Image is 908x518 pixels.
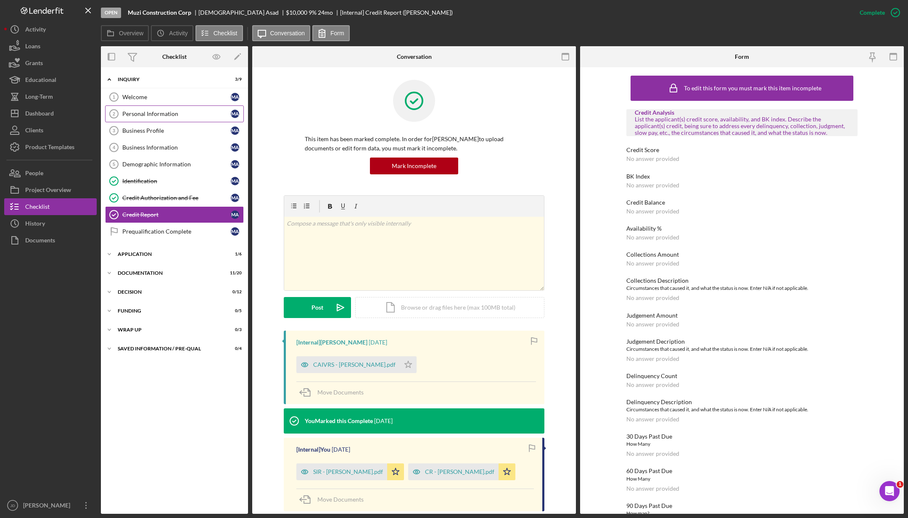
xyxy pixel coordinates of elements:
[214,30,238,37] label: Checklist
[635,116,849,136] div: List the applicant(s) credit score, availability, and BK index. Describe the applicant(s) credit,...
[105,139,244,156] a: 4Business InformationMA
[231,227,239,236] div: M A
[313,468,383,475] div: SIR - [PERSON_NAME].pdf
[231,177,239,185] div: M A
[128,9,191,16] b: Muzi Construction Corp
[4,55,97,71] a: Grants
[4,198,97,215] a: Checklist
[309,9,317,16] div: 9 %
[626,416,679,423] div: No answer provided
[122,228,231,235] div: Prequalification Complete
[897,481,903,488] span: 1
[626,440,858,448] div: How Many
[317,389,364,396] span: Move Documents
[626,475,858,483] div: How Many
[626,277,858,284] div: Collections Description
[851,4,904,21] button: Complete
[626,345,858,353] div: Circumstances that caused it, and what the status is now. Enter N/A if not applicable.
[101,25,149,41] button: Overview
[122,195,231,201] div: Credit Authorization and Fee
[626,155,679,162] div: No answer provided
[122,110,231,117] div: Personal Information
[105,223,244,240] a: Prequalification CompleteMA
[195,25,243,41] button: Checklist
[296,446,330,453] div: [Internal] You
[626,502,858,509] div: 90 Days Past Due
[296,382,372,403] button: Move Documents
[105,189,244,206] a: Credit Authorization and FeeMA
[113,162,115,167] tspan: 5
[330,30,344,37] label: Form
[4,71,97,88] button: Educational
[626,294,679,301] div: No answer provided
[369,339,387,346] time: 2025-10-01 14:33
[4,122,97,139] button: Clients
[340,9,453,16] div: [Internal] Credit Report ([PERSON_NAME])
[408,463,515,480] button: CR - [PERSON_NAME].pdf
[318,9,333,16] div: 24 mo
[25,38,40,57] div: Loans
[313,361,396,368] div: CAIVRS - [PERSON_NAME].pdf
[25,215,45,234] div: History
[626,381,679,388] div: No answer provided
[101,8,121,18] div: Open
[626,312,858,319] div: Judgement Amount
[684,85,821,92] div: To edit this form you must mark this item incomplete
[25,71,56,90] div: Educational
[25,122,43,141] div: Clients
[162,53,187,60] div: Checklist
[122,178,231,184] div: Identification
[626,199,858,206] div: Credit Balance
[4,215,97,232] a: History
[25,181,71,200] div: Project Overview
[4,88,97,105] button: Long-Term
[296,356,417,373] button: CAIVRS - [PERSON_NAME].pdf
[626,147,858,153] div: Credit Score
[4,181,97,198] button: Project Overview
[113,128,115,133] tspan: 3
[227,327,242,332] div: 0 / 3
[227,271,242,276] div: 11 / 20
[25,165,43,184] div: People
[4,232,97,249] a: Documents
[227,252,242,257] div: 1 / 6
[626,405,858,414] div: Circumstances that caused it, and what the status is now. Enter N/A if not applicable.
[231,194,239,202] div: M A
[25,198,50,217] div: Checklist
[113,111,115,116] tspan: 2
[397,53,432,60] div: Conversation
[198,9,286,16] div: [DEMOGRAPHIC_DATA] Asad
[105,173,244,189] a: IdentificationMA
[227,308,242,313] div: 0 / 5
[392,158,436,174] div: Mark Incomplete
[4,497,97,514] button: JD[PERSON_NAME]
[231,126,239,135] div: M A
[626,399,858,405] div: Delinquency Description
[425,468,494,475] div: CR - [PERSON_NAME].pdf
[4,165,97,181] button: People
[4,38,97,55] button: Loans
[626,251,858,258] div: Collections Amount
[626,468,858,474] div: 60 Days Past Due
[296,339,367,346] div: [Internal] [PERSON_NAME]
[270,30,305,37] label: Conversation
[305,134,523,153] p: This item has been marked complete. In order for [PERSON_NAME] to upload documents or edit form d...
[311,297,323,318] div: Post
[286,9,307,16] span: $10,000
[626,234,679,241] div: No answer provided
[25,232,55,251] div: Documents
[25,105,54,124] div: Dashboard
[374,418,393,424] time: 2025-10-01 13:29
[122,161,231,168] div: Demographic Information
[118,77,221,82] div: Inquiry
[635,109,849,116] div: Credit Analysis
[105,89,244,105] a: 1WelcomeMA
[118,327,221,332] div: Wrap up
[879,481,900,501] iframe: Intercom live chat
[626,433,858,440] div: 30 Days Past Due
[25,21,46,40] div: Activity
